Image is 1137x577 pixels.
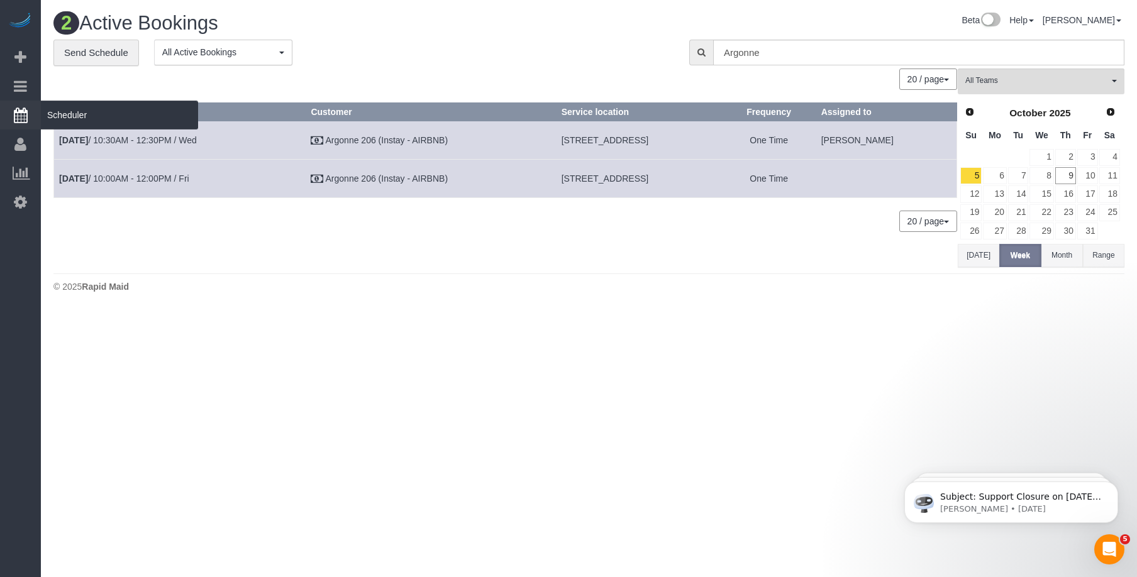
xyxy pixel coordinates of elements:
span: October [1009,107,1046,118]
a: [PERSON_NAME] [1043,15,1121,25]
td: Customer [306,121,556,159]
a: 3 [1077,149,1098,166]
td: Assigned to [816,121,957,159]
span: Scheduler [41,101,198,129]
img: New interface [980,13,1001,29]
button: 20 / page [899,69,957,90]
a: 30 [1055,223,1076,239]
iframe: Intercom live chat [1094,534,1124,564]
ol: All Teams [958,69,1124,88]
a: Send Schedule [53,40,139,66]
span: Saturday [1104,130,1115,140]
h1: Active Bookings [53,13,580,34]
a: 4 [1099,149,1120,166]
img: Automaid Logo [8,13,33,30]
nav: Pagination navigation [900,211,957,232]
span: 5 [1120,534,1130,544]
a: 9 [1055,167,1076,184]
a: Argonne 206 (Instay - AIRBNB) [326,135,448,145]
a: 20 [983,204,1006,221]
td: Customer [306,159,556,197]
span: Monday [989,130,1001,140]
button: Month [1041,244,1083,267]
i: Check Payment [311,175,323,184]
a: Beta [962,15,1001,25]
span: All Active Bookings [162,46,276,58]
a: 23 [1055,204,1076,221]
td: Service location [556,159,722,197]
a: 11 [1099,167,1120,184]
a: 27 [983,223,1006,239]
a: Prev [961,104,979,121]
a: 21 [1008,204,1029,221]
td: Service location [556,121,722,159]
a: 6 [983,167,1006,184]
a: 5 [960,167,982,184]
a: Next [1102,104,1119,121]
a: 26 [960,223,982,239]
input: Enter the first 3 letters of the name to search [713,40,1124,65]
button: All Teams [958,69,1124,94]
button: Week [999,244,1041,267]
a: 29 [1029,223,1053,239]
a: Argonne 206 (Instay - AIRBNB) [326,173,448,184]
a: 14 [1008,185,1029,202]
button: [DATE] [958,244,999,267]
iframe: Intercom notifications message [885,455,1137,543]
a: 19 [960,204,982,221]
th: Frequency [722,102,816,121]
span: 2 [53,11,79,35]
i: Check Payment [311,136,323,145]
nav: Pagination navigation [900,69,957,90]
a: 16 [1055,185,1076,202]
a: 12 [960,185,982,202]
a: 28 [1008,223,1029,239]
a: 17 [1077,185,1098,202]
a: 22 [1029,204,1053,221]
a: 31 [1077,223,1098,239]
a: 1 [1029,149,1053,166]
div: © 2025 [53,280,1124,293]
th: Assigned to [816,102,957,121]
td: Assigned to [816,159,957,197]
span: Tuesday [1013,130,1023,140]
a: [DATE]/ 10:00AM - 12:00PM / Fri [59,173,189,184]
button: Range [1083,244,1124,267]
a: 7 [1008,167,1029,184]
span: 2025 [1049,107,1070,118]
a: 15 [1029,185,1053,202]
a: 10 [1077,167,1098,184]
a: 25 [1099,204,1120,221]
span: [STREET_ADDRESS] [562,135,648,145]
a: 8 [1029,167,1053,184]
button: All Active Bookings [154,40,292,65]
button: 20 / page [899,211,957,232]
th: Customer [306,102,556,121]
a: Help [1009,15,1034,25]
a: 18 [1099,185,1120,202]
span: Sunday [965,130,977,140]
p: Message from Ellie, sent 6w ago [55,48,217,60]
strong: Rapid Maid [82,282,129,292]
a: 13 [983,185,1006,202]
span: [STREET_ADDRESS] [562,173,648,184]
td: Schedule date [54,121,306,159]
span: All Teams [965,75,1109,86]
b: [DATE] [59,173,88,184]
a: 2 [1055,149,1076,166]
a: 24 [1077,204,1098,221]
td: Frequency [722,159,816,197]
a: [DATE]/ 10:30AM - 12:30PM / Wed [59,135,197,145]
span: Friday [1083,130,1092,140]
span: Wednesday [1035,130,1048,140]
td: Schedule date [54,159,306,197]
th: Service location [556,102,722,121]
span: Subject: Support Closure on [DATE] Hey Everyone: Automaid Support will be closed [DATE][DATE] in ... [55,36,216,234]
span: Prev [965,107,975,117]
span: Thursday [1060,130,1071,140]
b: [DATE] [59,135,88,145]
td: Frequency [722,121,816,159]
